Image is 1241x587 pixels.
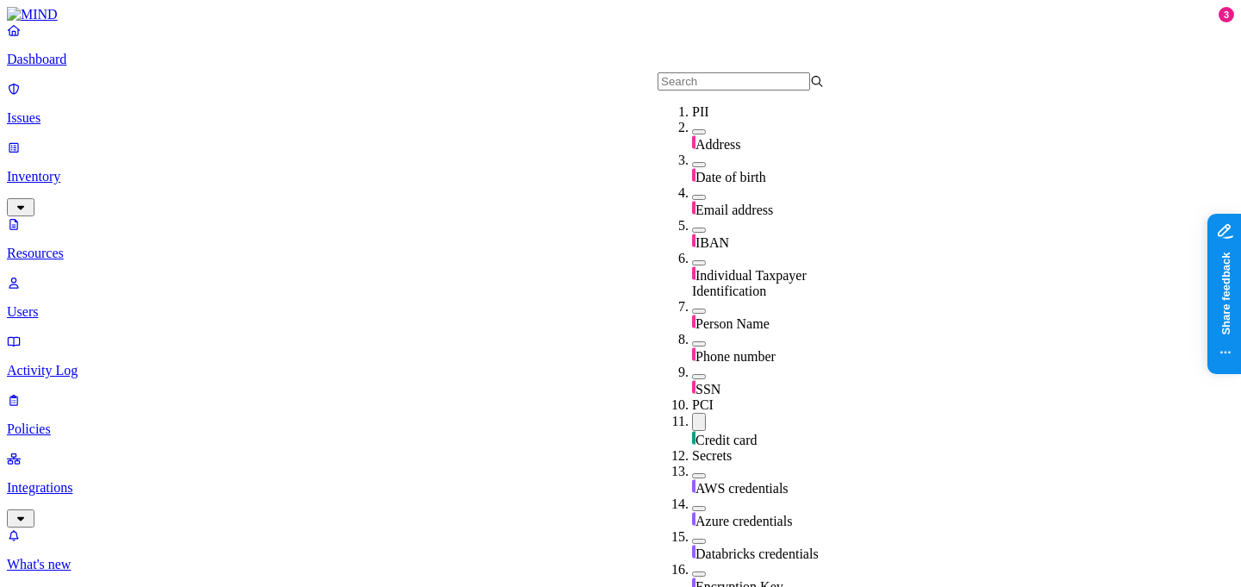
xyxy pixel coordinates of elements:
[695,349,776,364] span: Phone number
[695,382,720,397] span: SSN
[7,169,1234,184] p: Inventory
[695,514,792,528] span: Azure credentials
[7,22,1234,67] a: Dashboard
[692,135,695,149] img: pii-line
[695,481,789,496] span: AWS credentials
[7,140,1234,214] a: Inventory
[692,201,695,215] img: pii-line
[695,235,729,250] span: IBAN
[692,268,807,298] span: Individual Taxpayer Identification
[7,334,1234,378] a: Activity Log
[695,203,773,217] span: Email address
[658,72,810,91] input: Search
[692,168,695,182] img: pii-line
[695,137,740,152] span: Address
[7,275,1234,320] a: Users
[1219,7,1234,22] div: 3
[692,431,695,445] img: pci-line
[7,528,1234,572] a: What's new
[692,397,858,413] div: PCI
[695,316,770,331] span: Person Name
[692,234,695,247] img: pii-line
[7,304,1234,320] p: Users
[692,545,695,559] img: secret-line
[695,433,758,447] span: Credit card
[7,392,1234,437] a: Policies
[695,170,766,184] span: Date of birth
[7,7,1234,22] a: MIND
[7,422,1234,437] p: Policies
[695,546,819,561] span: Databricks credentials
[692,479,695,493] img: secret-line
[7,52,1234,67] p: Dashboard
[7,7,58,22] img: MIND
[692,512,695,526] img: secret-line
[7,451,1234,525] a: Integrations
[7,81,1234,126] a: Issues
[7,363,1234,378] p: Activity Log
[692,380,695,394] img: pii-line
[692,448,858,464] div: Secrets
[7,110,1234,126] p: Issues
[692,315,695,328] img: pii-line
[7,557,1234,572] p: What's new
[7,246,1234,261] p: Resources
[692,104,858,120] div: PII
[692,347,695,361] img: pii-line
[7,216,1234,261] a: Resources
[7,480,1234,496] p: Integrations
[692,266,695,280] img: pii-line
